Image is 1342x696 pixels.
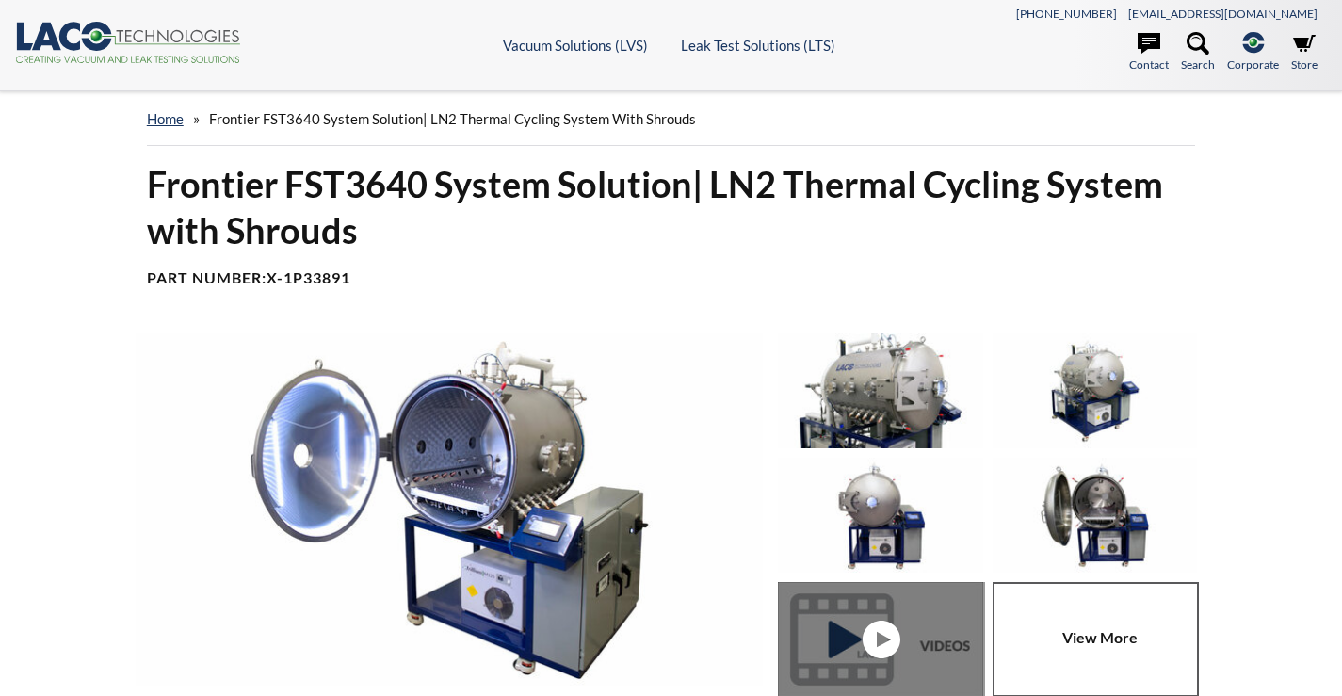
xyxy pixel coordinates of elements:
[1227,56,1279,73] span: Corporate
[147,110,184,127] a: home
[1129,32,1169,73] a: Contact
[147,268,1196,288] h4: Part Number:
[993,333,1198,448] img: Thermal Cycling System (TVAC) - Isometric View
[136,333,764,686] img: Thermal Cycling System (TVAC), angled view, door open
[267,268,350,286] b: X-1P33891
[503,37,648,54] a: Vacuum Solutions (LVS)
[209,110,696,127] span: Frontier FST3640 System Solution| LN2 Thermal Cycling System with Shrouds
[1291,32,1318,73] a: Store
[778,333,983,448] img: Thermal Cycling System (TVAC), port view
[681,37,835,54] a: Leak Test Solutions (LTS)
[1181,32,1215,73] a: Search
[1016,7,1117,21] a: [PHONE_NUMBER]
[993,458,1198,573] img: Thermal Cycling System (TVAC), front view, door open
[778,458,983,573] img: Thermal Cycling System (TVAC) - Front View
[1128,7,1318,21] a: [EMAIL_ADDRESS][DOMAIN_NAME]
[147,161,1196,254] h1: Frontier FST3640 System Solution| LN2 Thermal Cycling System with Shrouds
[147,92,1196,146] div: »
